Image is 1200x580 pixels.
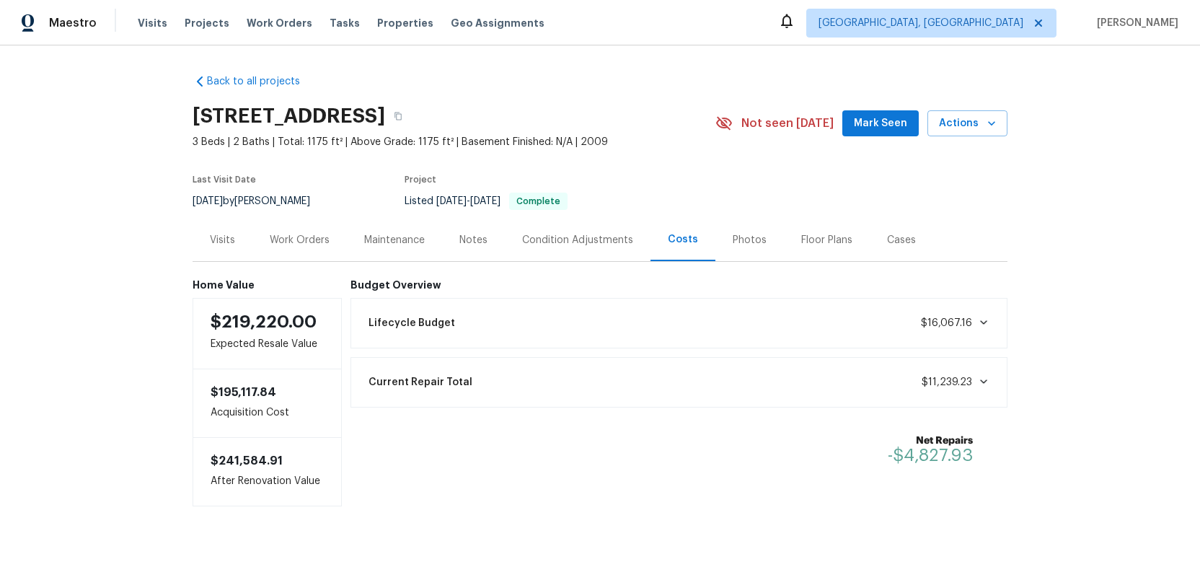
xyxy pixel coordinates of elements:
span: 3 Beds | 2 Baths | Total: 1175 ft² | Above Grade: 1175 ft² | Basement Finished: N/A | 2009 [193,135,715,149]
span: Work Orders [247,16,312,30]
span: Maestro [49,16,97,30]
span: Projects [185,16,229,30]
span: Complete [511,197,566,206]
span: - [436,196,500,206]
div: Photos [733,233,767,247]
span: [DATE] [470,196,500,206]
span: Mark Seen [854,115,907,133]
span: $241,584.91 [211,455,283,467]
span: [GEOGRAPHIC_DATA], [GEOGRAPHIC_DATA] [819,16,1023,30]
span: $11,239.23 [922,377,972,387]
span: Not seen [DATE] [741,116,834,131]
div: Notes [459,233,487,247]
b: Net Repairs [888,434,973,448]
span: Listed [405,196,568,206]
div: After Renovation Value [193,437,342,506]
span: $16,067.16 [921,318,972,328]
div: Acquisition Cost [193,369,342,437]
span: [PERSON_NAME] [1091,16,1178,30]
span: Tasks [330,18,360,28]
a: Back to all projects [193,74,331,89]
span: [DATE] [436,196,467,206]
span: -$4,827.93 [888,447,973,464]
span: Current Repair Total [369,375,472,390]
span: Geo Assignments [451,16,544,30]
span: [DATE] [193,196,223,206]
div: Condition Adjustments [522,233,633,247]
span: $195,117.84 [211,387,276,398]
span: Properties [377,16,433,30]
span: Lifecycle Budget [369,316,455,330]
div: Costs [668,232,698,247]
span: $219,220.00 [211,313,317,330]
h2: [STREET_ADDRESS] [193,109,385,123]
div: by [PERSON_NAME] [193,193,327,210]
h6: Home Value [193,279,342,291]
div: Floor Plans [801,233,852,247]
span: Project [405,175,436,184]
div: Expected Resale Value [193,298,342,369]
div: Visits [210,233,235,247]
div: Cases [887,233,916,247]
h6: Budget Overview [350,279,1008,291]
span: Actions [939,115,996,133]
span: Last Visit Date [193,175,256,184]
button: Mark Seen [842,110,919,137]
div: Work Orders [270,233,330,247]
button: Copy Address [385,103,411,129]
div: Maintenance [364,233,425,247]
button: Actions [927,110,1007,137]
span: Visits [138,16,167,30]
